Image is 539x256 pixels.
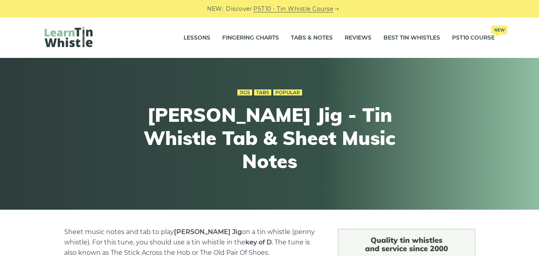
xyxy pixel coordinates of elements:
[123,103,417,173] h1: [PERSON_NAME] Jig - Tin Whistle Tab & Sheet Music Notes
[174,228,242,236] strong: [PERSON_NAME] Jig
[45,27,93,47] img: LearnTinWhistle.com
[273,89,302,96] a: Popular
[254,89,271,96] a: Tabs
[222,28,279,48] a: Fingering Charts
[291,28,333,48] a: Tabs & Notes
[383,28,440,48] a: Best Tin Whistles
[345,28,371,48] a: Reviews
[245,238,272,246] strong: key of D
[452,28,495,48] a: PST10 CourseNew
[184,28,210,48] a: Lessons
[491,26,507,34] span: New
[237,89,252,96] a: Jigs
